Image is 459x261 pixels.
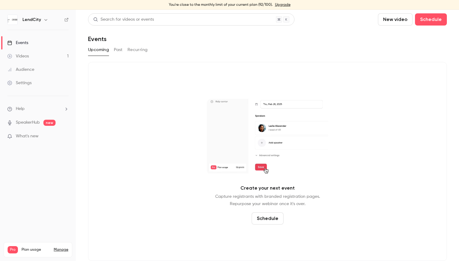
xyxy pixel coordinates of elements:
[22,247,50,252] span: Plan usage
[93,16,154,23] div: Search for videos or events
[8,15,17,25] img: LendCity
[7,53,29,59] div: Videos
[16,106,25,112] span: Help
[240,184,295,192] p: Create your next event
[88,45,109,55] button: Upcoming
[16,133,39,139] span: What's new
[7,106,69,112] li: help-dropdown-opener
[7,67,34,73] div: Audience
[378,13,413,26] button: New video
[8,246,18,253] span: Pro
[16,119,40,126] a: SpeakerHub
[415,13,447,26] button: Schedule
[215,193,320,208] p: Capture registrants with branded registration pages. Repurpose your webinar once it's over.
[114,45,123,55] button: Past
[43,120,56,126] span: new
[22,17,41,23] h6: LendCity
[54,247,68,252] a: Manage
[127,45,148,55] button: Recurring
[275,2,291,7] a: Upgrade
[7,40,28,46] div: Events
[252,212,284,225] button: Schedule
[88,35,107,43] h1: Events
[7,80,32,86] div: Settings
